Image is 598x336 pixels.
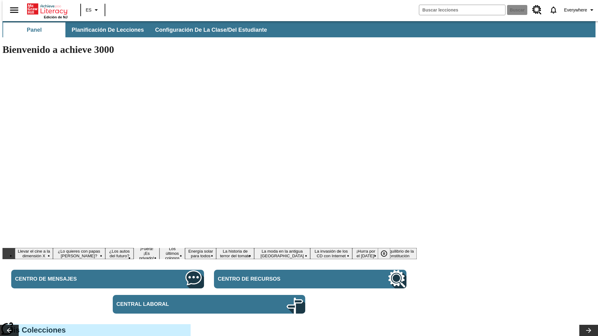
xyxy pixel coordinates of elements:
button: Diapositiva 8 La moda en la antigua Roma [254,248,310,259]
span: Edición de NJ [44,15,68,19]
button: Diapositiva 4 ¡Fuera! ¡Es privado! [134,245,159,261]
button: Pausar [378,248,390,259]
button: Diapositiva 7 La historia de terror del tomate [216,248,254,259]
span: Everywhere [564,7,587,13]
button: Perfil/Configuración [562,4,598,16]
a: Centro de recursos, Se abrirá en una pestaña nueva. [214,270,406,288]
button: Planificación de lecciones [67,22,149,37]
button: Diapositiva 10 ¡Hurra por el Día de la Constitución! [352,248,379,259]
button: Diapositiva 3 ¿Los autos del futuro? [105,248,134,259]
span: Centro de recursos [218,276,335,282]
button: Diapositiva 9 La invasión de los CD con Internet [310,248,353,259]
div: Subbarra de navegación [2,21,596,37]
button: Diapositiva 2 ¿Lo quieres con papas fritas? [53,248,105,259]
div: Portada [27,2,68,19]
button: Carrusel de lecciones, seguir [579,325,598,336]
button: Diapositiva 6 Energía solar para todos [185,248,216,259]
input: Buscar campo [419,5,505,15]
div: Subbarra de navegación [2,22,273,37]
button: Diapositiva 5 Los últimos colonos [159,245,185,261]
a: Portada [27,3,68,15]
span: Centro de mensajes [15,276,132,282]
a: Central laboral [113,295,305,314]
button: Panel [3,22,65,37]
h3: Mis Colecciones [7,326,186,334]
div: Pausar [378,248,396,259]
a: Centro de mensajes [11,270,204,288]
button: Lenguaje: ES, Selecciona un idioma [83,4,103,16]
a: Notificaciones [545,2,562,18]
button: Diapositiva 11 El equilibrio de la Constitución [379,248,417,259]
span: ES [86,7,92,13]
span: Central laboral [116,301,234,307]
button: Configuración de la clase/del estudiante [150,22,272,37]
button: Abrir el menú lateral [5,1,23,19]
button: Diapositiva 1 Llevar el cine a la dimensión X [15,248,53,259]
h1: Bienvenido a achieve 3000 [2,44,417,55]
a: Centro de recursos, Se abrirá en una pestaña nueva. [529,2,545,18]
